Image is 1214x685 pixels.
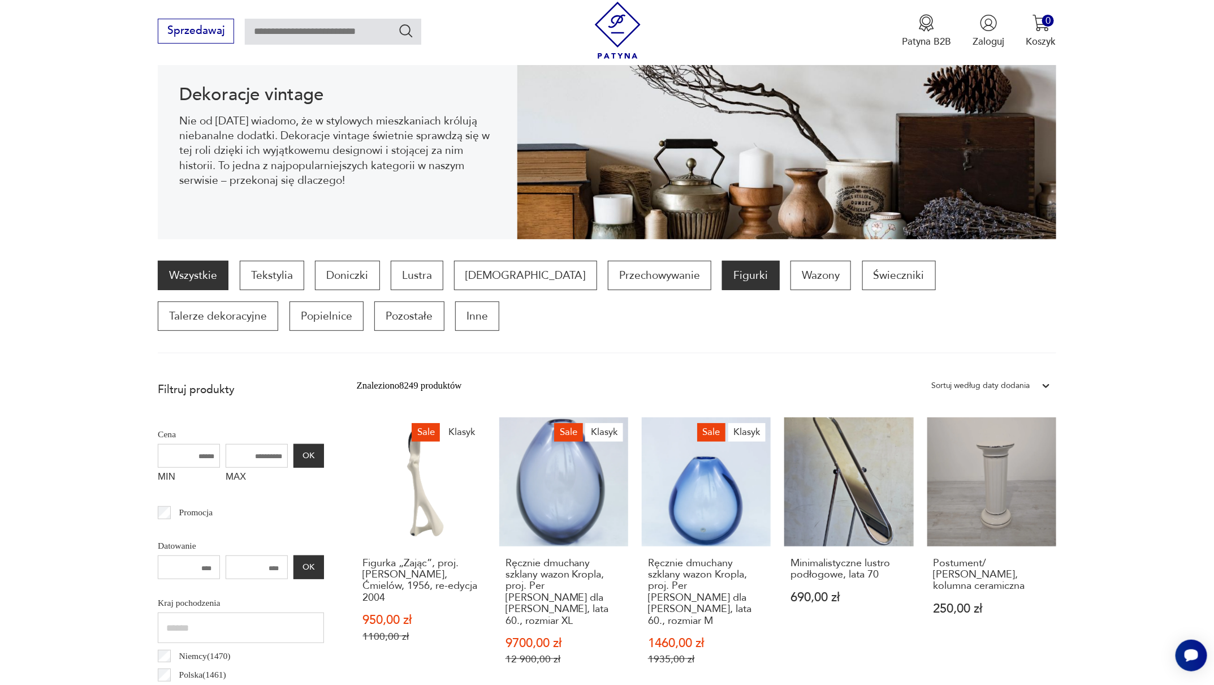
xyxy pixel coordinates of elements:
p: Polska ( 1461 ) [179,667,226,682]
button: OK [293,444,324,468]
p: Cena [158,427,324,442]
h3: Ręcznie dmuchany szklany wazon Kropla, proj. Per [PERSON_NAME] dla [PERSON_NAME], lata 60., rozmi... [506,558,623,627]
h3: Postument/ [PERSON_NAME], kolumna ceramiczna [933,558,1050,592]
p: Nie od [DATE] wiadomo, że w stylowych mieszkaniach królują niebanalne dodatki. Dekoracje vintage ... [180,114,496,188]
label: MAX [226,468,288,489]
a: Figurki [722,261,779,290]
p: 1935,00 zł [648,653,765,665]
a: Wazony [790,261,851,290]
h1: Dekoracje vintage [180,87,496,103]
button: Patyna B2B [902,14,951,48]
a: Pozostałe [374,301,444,331]
h3: Minimalistyczne lustro podłogowe, lata 70 [790,558,908,581]
p: 9700,00 zł [506,637,623,649]
a: Przechowywanie [608,261,711,290]
a: Ikona medaluPatyna B2B [902,14,951,48]
div: Sortuj według daty dodania [931,378,1030,393]
a: Świeczniki [862,261,936,290]
p: Promocja [179,505,213,520]
iframe: Smartsupp widget button [1176,640,1207,671]
a: Sprzedawaj [158,27,234,36]
h3: Ręcznie dmuchany szklany wazon Kropla, proj. Per [PERSON_NAME] dla [PERSON_NAME], lata 60., rozmi... [648,558,765,627]
a: Doniczki [315,261,379,290]
button: 0Koszyk [1026,14,1056,48]
a: Talerze dekoracyjne [158,301,278,331]
h3: Figurka „Zając”, proj. [PERSON_NAME], Ćmielów, 1956, re-edycja 2004 [363,558,480,604]
a: Wszystkie [158,261,228,290]
p: 950,00 zł [363,614,480,626]
img: 3afcf10f899f7d06865ab57bf94b2ac8.jpg [517,36,1056,239]
p: Patyna B2B [902,35,951,48]
p: Datowanie [158,538,324,553]
p: 690,00 zł [790,592,908,604]
p: Niemcy ( 1470 ) [179,649,231,664]
p: Kraj pochodzenia [158,596,324,610]
button: OK [293,555,324,579]
p: 250,00 zł [933,603,1050,615]
label: MIN [158,468,220,489]
p: Koszyk [1026,35,1056,48]
img: Ikonka użytkownika [980,14,997,32]
button: Szukaj [398,23,414,39]
img: Ikona koszyka [1032,14,1050,32]
a: Tekstylia [240,261,304,290]
p: 1460,00 zł [648,637,765,649]
p: Zaloguj [973,35,1005,48]
img: Ikona medalu [918,14,935,32]
div: 0 [1042,15,1054,27]
p: Filtruj produkty [158,382,324,397]
p: 12 900,00 zł [506,653,623,665]
img: Patyna - sklep z meblami i dekoracjami vintage [589,2,646,59]
button: Zaloguj [973,14,1005,48]
button: Sprzedawaj [158,19,234,44]
a: [DEMOGRAPHIC_DATA] [454,261,597,290]
div: Znaleziono 8249 produktów [357,378,462,393]
p: 1100,00 zł [363,631,480,643]
a: Lustra [391,261,443,290]
a: Popielnice [290,301,364,331]
a: Inne [455,301,499,331]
